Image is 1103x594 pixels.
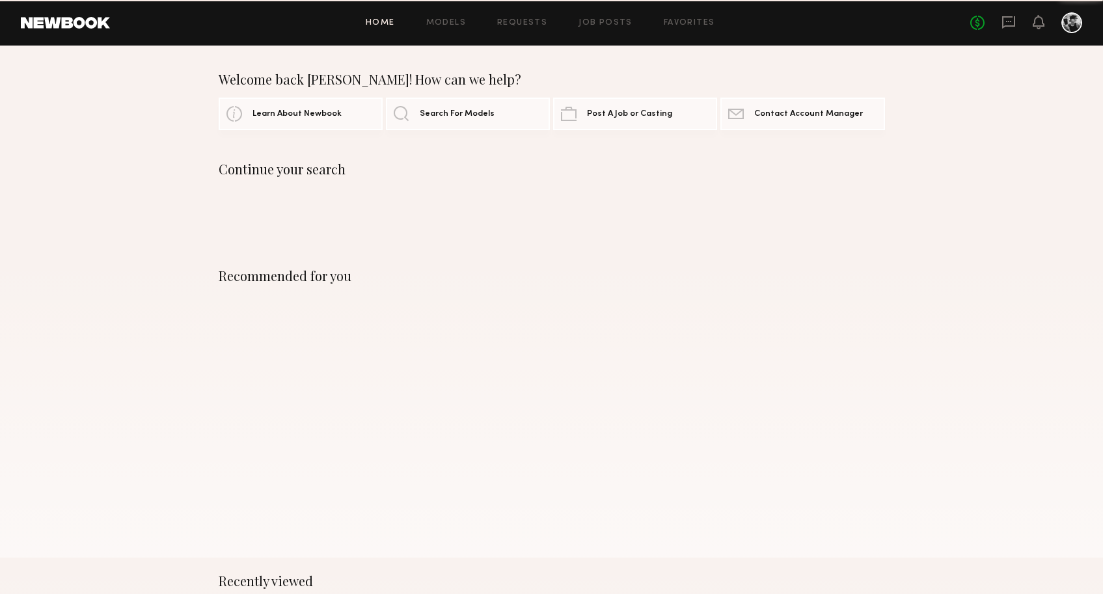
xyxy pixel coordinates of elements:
[664,19,715,27] a: Favorites
[386,98,550,130] a: Search For Models
[426,19,466,27] a: Models
[366,19,395,27] a: Home
[497,19,547,27] a: Requests
[754,110,863,118] span: Contact Account Manager
[219,72,885,87] div: Welcome back [PERSON_NAME]! How can we help?
[579,19,633,27] a: Job Posts
[219,161,885,177] div: Continue your search
[553,98,717,130] a: Post A Job or Casting
[219,98,383,130] a: Learn About Newbook
[219,573,885,589] div: Recently viewed
[720,98,884,130] a: Contact Account Manager
[252,110,342,118] span: Learn About Newbook
[587,110,672,118] span: Post A Job or Casting
[420,110,495,118] span: Search For Models
[219,268,885,284] div: Recommended for you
